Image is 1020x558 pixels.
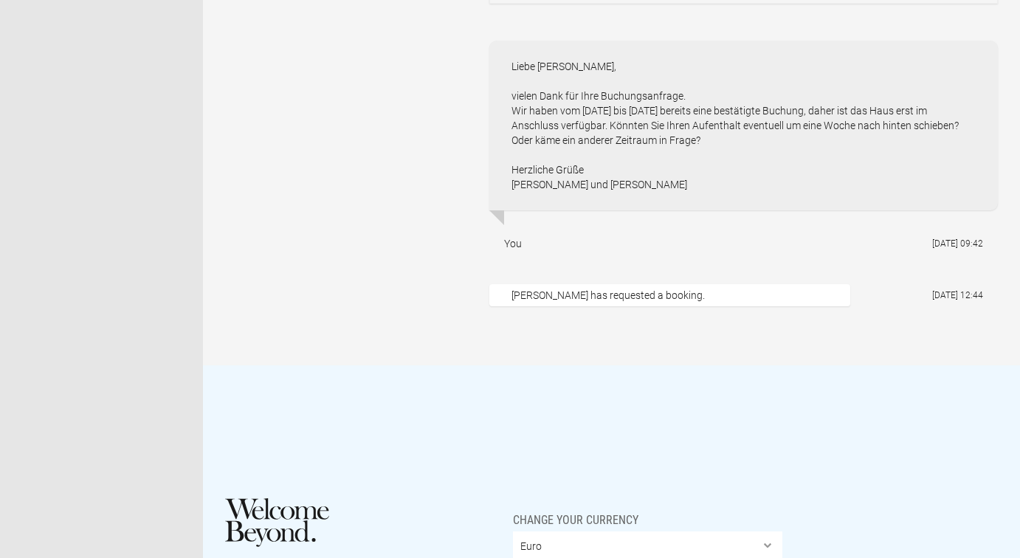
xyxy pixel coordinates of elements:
[489,41,998,210] div: Liebe [PERSON_NAME], vielen Dank für Ihre Buchungsanfrage. Wir haben vom [DATE] bis [DATE] bereit...
[932,238,983,249] flynt-date-display: [DATE] 09:42
[932,290,983,300] flynt-date-display: [DATE] 12:44
[225,498,329,547] img: Welcome Beyond
[504,236,522,251] div: You
[489,284,850,306] div: [PERSON_NAME] has requested a booking.
[513,498,638,528] span: Change your currency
